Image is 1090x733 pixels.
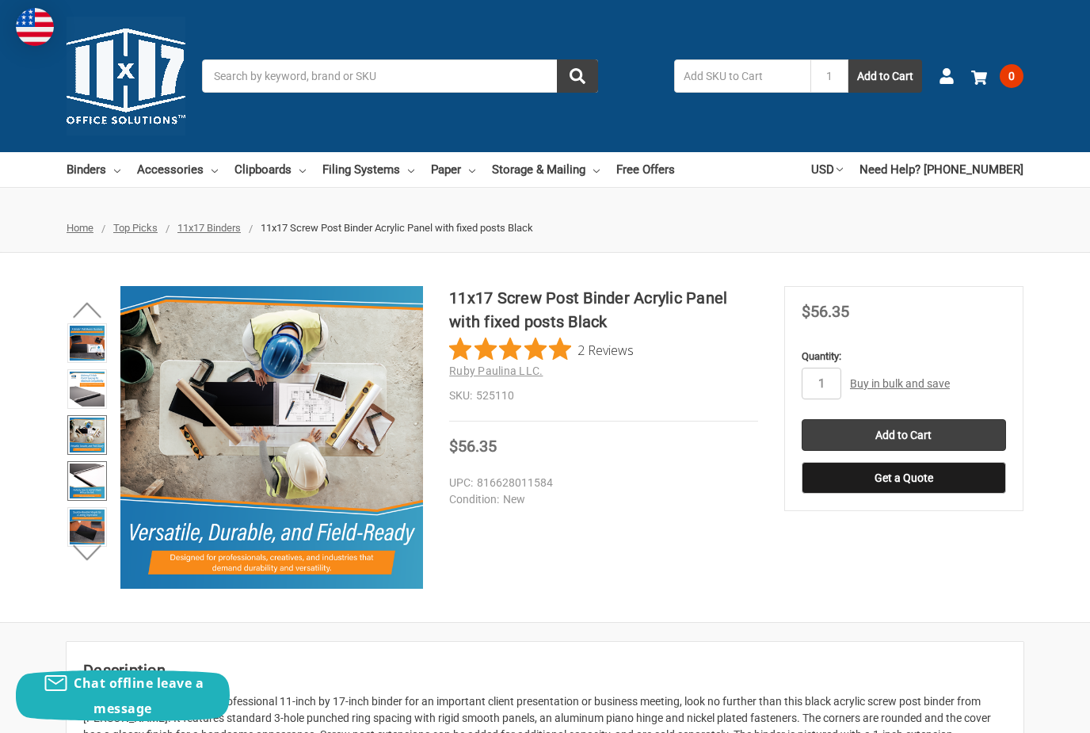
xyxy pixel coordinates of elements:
img: Ruby Paulina 11x17 1" Angle-D Ring, White Acrylic Binder (515180) [70,326,105,361]
img: duty and tax information for United States [16,8,54,46]
a: 11x17 Binders [177,222,241,234]
button: Rated 5 out of 5 stars from 2 reviews. Jump to reviews. [449,338,634,361]
span: 11x17 Screw Post Binder Acrylic Panel with fixed posts Black [261,222,533,234]
dd: 816628011584 [449,475,751,491]
a: Top Picks [113,222,158,234]
button: Get a Quote [802,462,1006,494]
a: Free Offers [616,152,675,187]
button: Previous [63,294,112,326]
a: Storage & Mailing [492,152,600,187]
a: 0 [971,55,1023,97]
input: Add SKU to Cart [674,59,810,93]
a: Buy in bulk and save [850,377,950,390]
img: 11x17 Screw Post Binder Acrylic Panel with fixed posts Black [120,286,423,589]
img: 11x17 Screw Post Binder Acrylic Panel with fixed posts Black [70,418,105,452]
a: Ruby Paulina LLC. [449,365,543,377]
a: Paper [431,152,475,187]
span: Chat offline leave a message [74,674,204,717]
input: Search by keyword, brand or SKU [202,59,598,93]
button: Chat offline leave a message [16,670,230,721]
a: Filing Systems [322,152,414,187]
a: Binders [67,152,120,187]
img: 11x17 Screw Post Binder Acrylic Panel with fixed posts Black [70,464,105,498]
span: 0 [1000,64,1023,88]
button: Next [63,537,112,569]
dt: SKU: [449,387,472,404]
img: 11x17.com [67,17,185,136]
button: Add to Cart [848,59,922,93]
input: Add to Cart [802,419,1006,451]
img: 11x17 Screw Post Binder Acrylic Panel with fixed posts Black [70,372,105,407]
a: Accessories [137,152,218,187]
span: $56.35 [802,302,849,321]
a: USD [811,152,843,187]
a: Need Help? [PHONE_NUMBER] [859,152,1023,187]
dt: Condition: [449,491,499,508]
h1: 11x17 Screw Post Binder Acrylic Panel with fixed posts Black [449,286,758,334]
span: $56.35 [449,437,497,456]
a: Home [67,222,93,234]
h2: Description [83,659,1007,682]
dd: New [449,491,751,508]
dt: UPC: [449,475,473,491]
dd: 525110 [449,387,758,404]
label: Quantity: [802,349,1006,365]
span: 2 Reviews [577,338,634,361]
a: Clipboards [234,152,306,187]
img: 11x17 Screw Post Binder Acrylic Panel with fixed posts Black [70,510,105,544]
